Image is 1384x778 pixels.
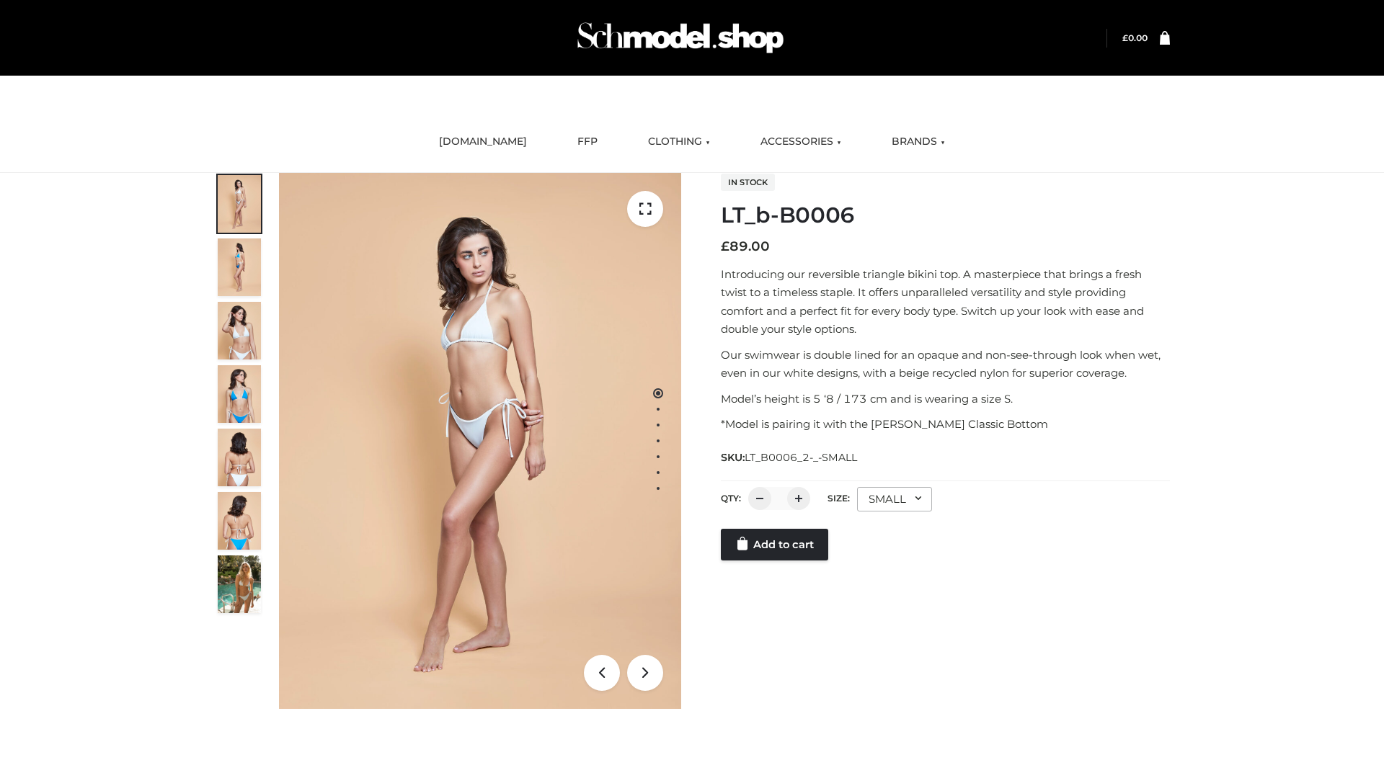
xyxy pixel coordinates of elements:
span: In stock [721,174,775,191]
a: ACCESSORIES [750,126,852,158]
a: [DOMAIN_NAME] [428,126,538,158]
p: *Model is pairing it with the [PERSON_NAME] Classic Bottom [721,415,1170,434]
span: LT_B0006_2-_-SMALL [745,451,857,464]
div: SMALL [857,487,932,511]
a: Add to cart [721,529,828,560]
img: ArielClassicBikiniTop_CloudNine_AzureSky_OW114ECO_1-scaled.jpg [218,175,261,233]
a: FFP [567,126,608,158]
a: £0.00 [1122,32,1148,43]
img: ArielClassicBikiniTop_CloudNine_AzureSky_OW114ECO_7-scaled.jpg [218,429,261,486]
img: ArielClassicBikiniTop_CloudNine_AzureSky_OW114ECO_1 [279,173,681,709]
bdi: 89.00 [721,238,770,254]
h1: LT_b-B0006 [721,202,1170,228]
img: Arieltop_CloudNine_AzureSky2.jpg [218,555,261,613]
bdi: 0.00 [1122,32,1148,43]
label: QTY: [721,493,741,504]
img: ArielClassicBikiniTop_CloudNine_AzureSky_OW114ECO_4-scaled.jpg [218,365,261,423]
span: £ [721,238,729,254]
img: ArielClassicBikiniTop_CloudNine_AzureSky_OW114ECO_2-scaled.jpg [218,238,261,296]
span: SKU: [721,449,859,466]
p: Model’s height is 5 ‘8 / 173 cm and is wearing a size S. [721,390,1170,408]
a: BRANDS [881,126,956,158]
label: Size: [828,493,850,504]
img: ArielClassicBikiniTop_CloudNine_AzureSky_OW114ECO_3-scaled.jpg [218,302,261,359]
p: Introducing our reversible triangle bikini top. A masterpiece that brings a fresh twist to a time... [721,265,1170,339]
span: £ [1122,32,1128,43]
p: Our swimwear is double lined for an opaque and non-see-through look when wet, even in our white d... [721,346,1170,383]
img: ArielClassicBikiniTop_CloudNine_AzureSky_OW114ECO_8-scaled.jpg [218,492,261,550]
img: Schmodel Admin 964 [572,9,789,66]
a: CLOTHING [637,126,721,158]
